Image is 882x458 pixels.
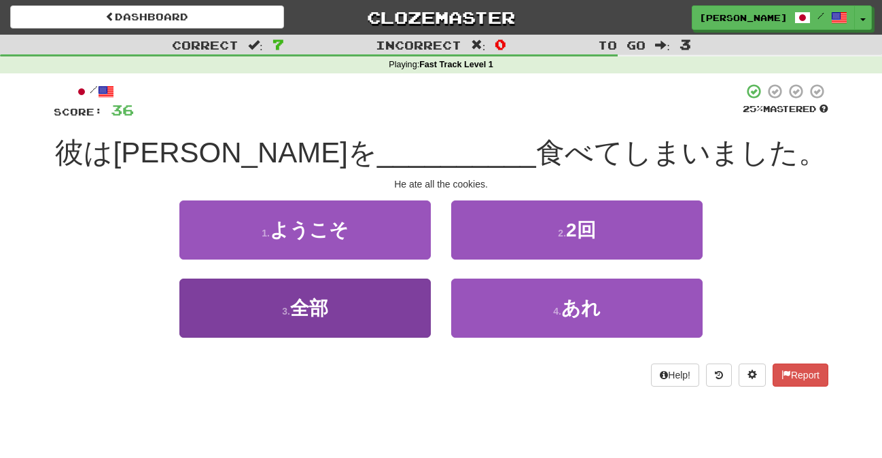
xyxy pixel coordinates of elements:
[172,38,239,52] span: Correct
[451,200,703,260] button: 2.2回
[566,219,596,241] span: 2回
[743,103,828,116] div: Mastered
[553,306,561,317] small: 4 .
[248,39,263,51] span: :
[54,106,103,118] span: Score:
[692,5,855,30] a: [PERSON_NAME] /
[272,36,284,52] span: 7
[471,39,486,51] span: :
[699,12,788,24] span: [PERSON_NAME]
[55,137,376,169] span: 彼は[PERSON_NAME]を
[773,364,828,387] button: Report
[651,364,699,387] button: Help!
[10,5,284,29] a: Dashboard
[270,219,349,241] span: ようこそ
[282,306,290,317] small: 3 .
[111,101,134,118] span: 36
[655,39,670,51] span: :
[376,38,461,52] span: Incorrect
[536,137,827,169] span: 食べてしまいました。
[262,228,270,239] small: 1 .
[304,5,578,29] a: Clozemaster
[179,279,431,338] button: 3.全部
[495,36,506,52] span: 0
[54,177,828,191] div: He ate all the cookies.
[377,137,536,169] span: __________
[743,103,763,114] span: 25 %
[419,60,493,69] strong: Fast Track Level 1
[817,11,824,20] span: /
[706,364,732,387] button: Round history (alt+y)
[179,200,431,260] button: 1.ようこそ
[598,38,646,52] span: To go
[558,228,566,239] small: 2 .
[290,298,328,319] span: 全部
[54,83,134,100] div: /
[680,36,691,52] span: 3
[451,279,703,338] button: 4.あれ
[561,298,601,319] span: あれ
